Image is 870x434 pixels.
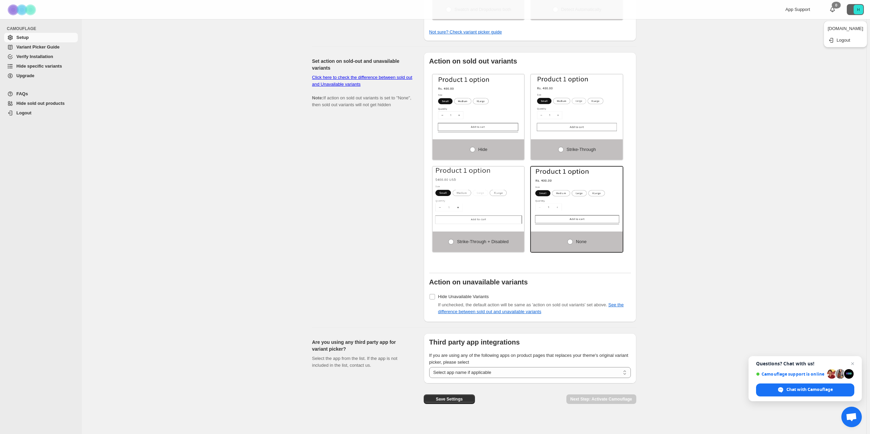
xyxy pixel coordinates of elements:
a: Setup [4,33,78,42]
span: Strike-through + Disabled [457,239,508,244]
span: Setup [16,35,29,40]
span: None [576,239,586,244]
a: Hide sold out products [4,99,78,108]
b: Note: [312,95,323,100]
span: Select the app from the list. If the app is not included in the list, contact us. [312,356,397,368]
img: Hide [433,74,524,132]
a: Open chat [841,407,862,427]
span: Hide Unavailable Variants [438,294,489,299]
span: Logout [16,110,31,115]
span: Strike-through [567,147,596,152]
h2: Set action on sold-out and unavailable variants [312,58,413,71]
a: Verify Installation [4,52,78,61]
img: None [531,167,623,225]
text: H [857,8,860,12]
span: Avatar with initials H [854,5,863,14]
button: Avatar with initials H [847,4,864,15]
span: Upgrade [16,73,34,78]
img: Camouflage [5,0,40,19]
img: Strike-through [531,74,623,132]
span: Hide specific variants [16,64,62,69]
a: Click here to check the difference between sold out and Unavailable variants [312,75,412,87]
span: Hide sold out products [16,101,65,106]
span: Save Settings [436,396,463,402]
a: Hide specific variants [4,61,78,71]
span: CAMOUFLAGE [7,26,78,31]
span: If action on sold out variants is set to "None", then sold out variants will not get hidden [312,75,412,107]
span: Variant Picker Guide [16,44,59,50]
b: Action on unavailable variants [429,278,528,286]
span: FAQs [16,91,28,96]
div: 0 [832,2,841,9]
a: Upgrade [4,71,78,81]
h2: Are you using any third party app for variant picker? [312,339,413,352]
button: Save Settings [424,394,475,404]
b: Action on sold out variants [429,57,517,65]
span: Camouflage support is online [756,372,825,377]
a: Not sure? Check variant picker guide [429,29,502,34]
img: Strike-through + Disabled [433,167,524,225]
span: App Support [785,7,810,12]
a: FAQs [4,89,78,99]
span: Chat with Camouflage [756,383,854,396]
span: If unchecked, the default action will be same as 'action on sold out variants' set above. [438,302,624,314]
b: Third party app integrations [429,338,520,346]
span: [DOMAIN_NAME] [828,26,863,31]
span: If you are using any of the following apps on product pages that replaces your theme's original v... [429,353,628,365]
span: Logout [837,38,850,43]
a: Variant Picker Guide [4,42,78,52]
a: 0 [829,6,836,13]
span: Verify Installation [16,54,53,59]
span: Questions? Chat with us! [756,361,854,366]
a: Logout [4,108,78,118]
span: Chat with Camouflage [786,387,833,393]
span: Hide [478,147,488,152]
